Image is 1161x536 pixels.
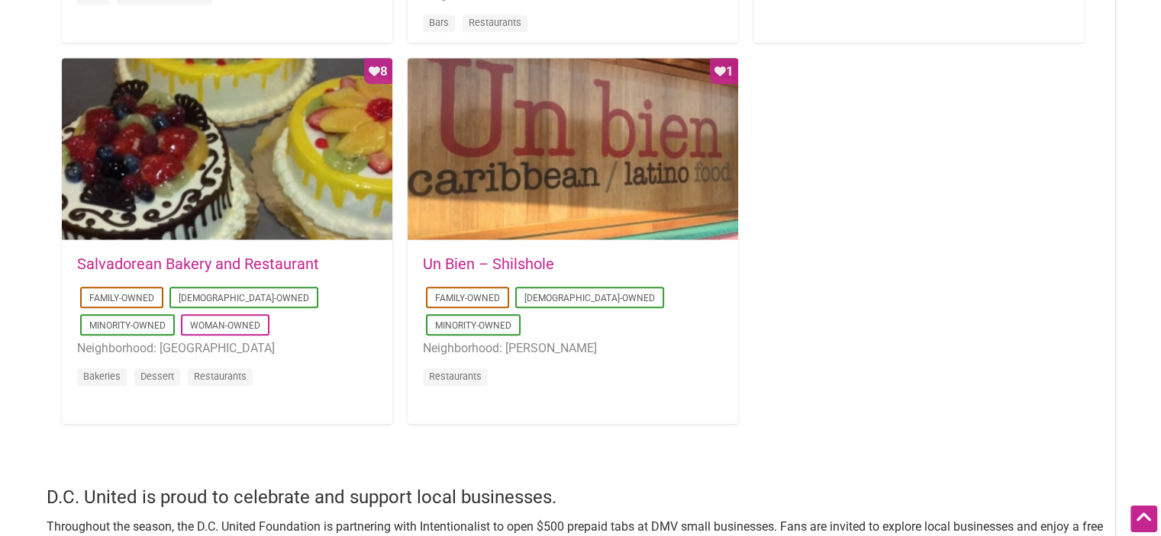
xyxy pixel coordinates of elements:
[423,339,723,358] li: Neighborhood: [PERSON_NAME]
[77,255,319,273] a: Salvadorean Bakery and Restaurant
[429,371,482,382] a: Restaurants
[179,293,309,303] a: [DEMOGRAPHIC_DATA]-Owned
[89,293,154,303] a: Family-Owned
[423,255,554,273] a: Un Bien – Shilshole
[435,293,500,303] a: Family-Owned
[140,371,174,382] a: Dessert
[190,320,260,331] a: Woman-Owned
[1130,506,1157,532] div: Scroll Back to Top
[469,17,521,28] a: Restaurants
[77,339,377,358] li: Neighborhood: [GEOGRAPHIC_DATA]
[83,371,121,382] a: Bakeries
[435,320,511,331] a: Minority-Owned
[524,293,655,303] a: [DEMOGRAPHIC_DATA]-Owned
[429,17,449,28] a: Bars
[194,371,247,382] a: Restaurants
[47,485,1115,511] h4: D.C. United is proud to celebrate and support local businesses.
[89,320,166,331] a: Minority-Owned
